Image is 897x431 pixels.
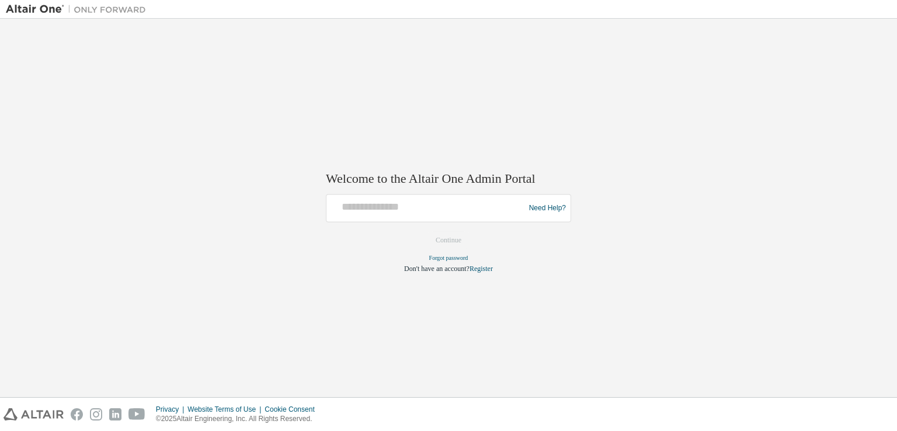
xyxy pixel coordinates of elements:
div: Privacy [156,405,187,414]
a: Register [470,265,493,273]
a: Forgot password [429,255,468,262]
img: facebook.svg [71,408,83,420]
img: youtube.svg [128,408,145,420]
img: altair_logo.svg [4,408,64,420]
img: instagram.svg [90,408,102,420]
img: Altair One [6,4,152,15]
div: Website Terms of Use [187,405,265,414]
div: Cookie Consent [265,405,321,414]
img: linkedin.svg [109,408,121,420]
span: Don't have an account? [404,265,470,273]
p: © 2025 Altair Engineering, Inc. All Rights Reserved. [156,414,322,424]
h2: Welcome to the Altair One Admin Portal [326,171,571,187]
